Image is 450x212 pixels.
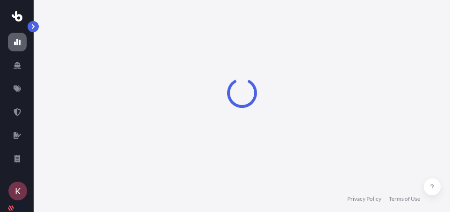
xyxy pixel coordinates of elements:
[347,195,381,203] a: Privacy Policy
[15,186,21,196] span: K
[8,205,26,211] img: organization-logo
[389,195,420,203] a: Terms of Use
